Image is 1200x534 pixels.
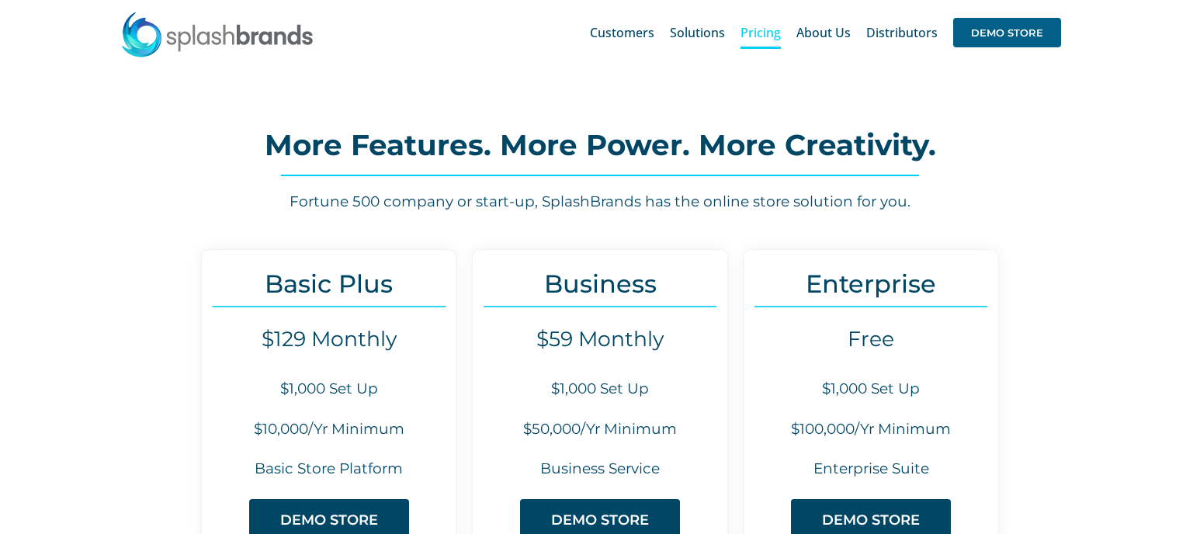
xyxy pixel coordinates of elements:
span: Customers [590,26,654,39]
span: Distributors [866,26,938,39]
h3: Basic Plus [202,269,456,298]
a: Customers [590,8,654,57]
span: DEMO STORE [551,512,649,529]
h6: Fortune 500 company or start-up, SplashBrands has the online store solution for you. [78,192,1122,213]
span: DEMO STORE [953,18,1061,47]
h4: $59 Monthly [473,327,727,352]
h4: $129 Monthly [202,327,456,352]
h6: Business Service [473,459,727,480]
h6: Basic Store Platform [202,459,456,480]
a: Distributors [866,8,938,57]
span: About Us [796,26,851,39]
h6: $50,000/Yr Minimum [473,419,727,440]
h6: $1,000 Set Up [473,379,727,400]
h6: $1,000 Set Up [744,379,998,400]
h6: $100,000/Yr Minimum [744,419,998,440]
span: Solutions [670,26,725,39]
h6: $1,000 Set Up [202,379,456,400]
h4: Free [744,327,998,352]
h6: Enterprise Suite [744,459,998,480]
a: DEMO STORE [953,8,1061,57]
nav: Main Menu [590,8,1061,57]
a: Pricing [740,8,781,57]
h6: $10,000/Yr Minimum [202,419,456,440]
span: DEMO STORE [822,512,920,529]
h3: Enterprise [744,269,998,298]
h2: More Features. More Power. More Creativity. [78,130,1122,161]
h3: Business [473,269,727,298]
span: Pricing [740,26,781,39]
img: SplashBrands.com Logo [120,11,314,57]
span: DEMO STORE [280,512,378,529]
